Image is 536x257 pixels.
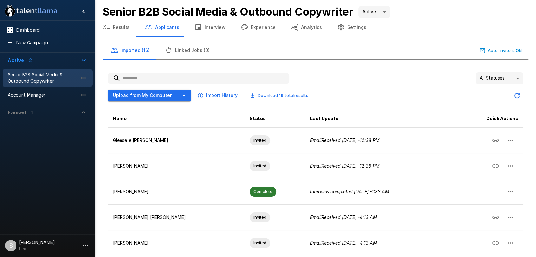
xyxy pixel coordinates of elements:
i: Email Received [DATE] - 12:36 PM [310,163,380,169]
p: Gleeselle [PERSON_NAME] [113,137,239,144]
button: Import History [196,90,240,101]
button: Linked Jobs (0) [157,42,217,59]
button: Settings [330,18,374,36]
button: Download 16 totalresults [245,91,313,100]
p: [PERSON_NAME] [113,189,239,195]
span: Invited [250,163,270,169]
b: Senior B2B Social Media & Outbound Copywriter [103,5,353,18]
button: Results [95,18,137,36]
i: Interview completed [DATE] - 1:33 AM [310,189,389,194]
button: Auto-Invite is ON [479,46,523,55]
span: Copy Interview Link [488,240,503,245]
button: Applicants [137,18,187,36]
button: Updated Today - 9:24 AM [511,89,523,102]
p: [PERSON_NAME] [PERSON_NAME] [113,214,239,221]
button: Analytics [283,18,330,36]
i: Email Received [DATE] - 12:38 PM [310,138,380,143]
i: Email Received [DATE] - 4:13 AM [310,240,377,246]
th: Quick Actions [454,110,523,128]
span: Copy Interview Link [488,163,503,168]
button: Upload from My Computer [108,90,177,101]
span: Copy Interview Link [488,137,503,142]
button: Imported (16) [103,42,157,59]
p: [PERSON_NAME] [113,163,239,169]
span: Copy Interview Link [488,214,503,219]
span: Invited [250,240,270,246]
p: [PERSON_NAME] [113,240,239,246]
div: All Statuses [476,72,523,84]
button: Interview [187,18,233,36]
b: 16 [279,93,284,98]
th: Name [108,110,245,128]
span: Complete [250,189,276,195]
i: Email Received [DATE] - 4:13 AM [310,215,377,220]
th: Last Update [305,110,454,128]
span: Invited [250,137,270,143]
button: Experience [233,18,283,36]
th: Status [245,110,305,128]
div: Active [358,6,390,18]
span: Invited [250,214,270,220]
